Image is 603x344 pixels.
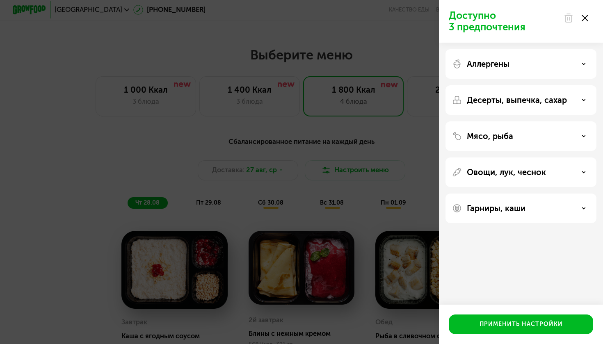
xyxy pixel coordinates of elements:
p: Мясо, рыба [467,131,513,141]
div: Применить настройки [480,320,563,328]
p: Десерты, выпечка, сахар [467,95,567,105]
p: Овощи, лук, чеснок [467,167,546,177]
p: Гарниры, каши [467,203,525,213]
button: Применить настройки [449,314,593,334]
p: Доступно 3 предпочтения [449,10,559,33]
p: Аллергены [467,59,509,69]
